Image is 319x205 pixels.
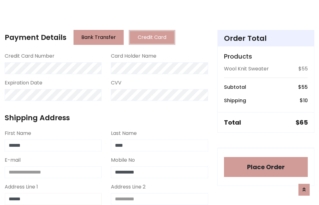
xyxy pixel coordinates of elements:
[224,119,241,126] h5: Total
[224,53,308,60] h5: Products
[111,79,121,87] label: CVV
[111,156,135,164] label: Mobile No
[302,83,308,91] span: 55
[5,113,208,122] h4: Shipping Address
[5,130,31,137] label: First Name
[5,79,42,87] label: Expiration Date
[298,84,308,90] h6: $
[224,157,308,177] button: Place Order
[224,34,308,43] h4: Order Total
[5,52,55,60] label: Credit Card Number
[224,65,269,73] p: Wool Knit Sweater
[298,65,308,73] p: $55
[129,30,175,45] button: Credit Card
[224,98,246,103] h6: Shipping
[5,183,38,191] label: Address Line 1
[5,33,66,42] h4: Payment Details
[111,52,156,60] label: Card Holder Name
[111,183,145,191] label: Address Line 2
[5,156,21,164] label: E-mail
[303,97,308,104] span: 10
[111,130,137,137] label: Last Name
[300,118,308,127] span: 65
[296,119,308,126] h5: $
[300,98,308,103] h6: $
[74,30,124,45] button: Bank Transfer
[224,84,246,90] h6: Subtotal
